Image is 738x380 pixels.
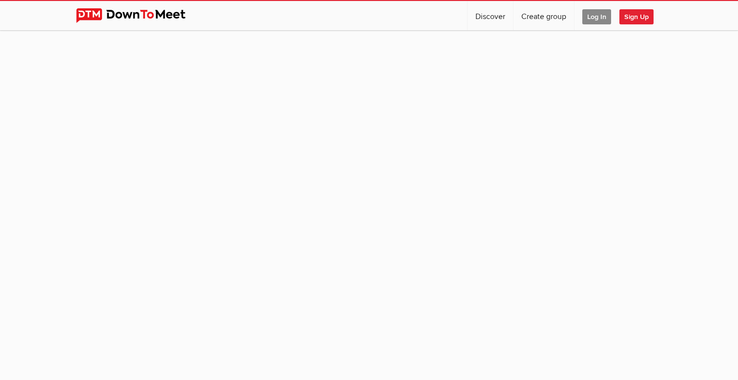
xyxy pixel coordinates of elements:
a: Create group [513,1,574,30]
img: DownToMeet [76,8,201,23]
span: Log In [582,9,611,24]
span: Sign Up [619,9,654,24]
a: Discover [468,1,513,30]
a: Sign Up [619,1,661,30]
a: Log In [574,1,619,30]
